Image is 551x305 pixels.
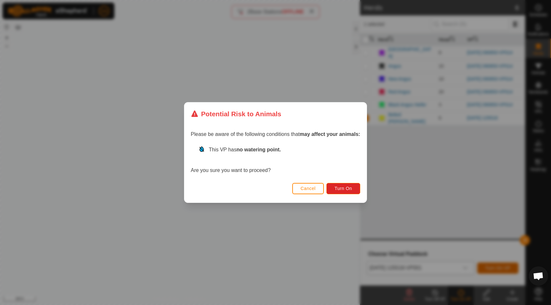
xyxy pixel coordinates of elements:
[335,186,352,191] span: Turn On
[191,146,360,174] div: Are you sure you want to proceed?
[301,186,316,191] span: Cancel
[529,266,548,286] div: Open chat
[191,109,281,119] div: Potential Risk to Animals
[292,183,324,194] button: Cancel
[300,131,360,137] strong: may affect your animals:
[191,131,360,137] span: Please be aware of the following conditions that
[237,147,281,152] strong: no watering point.
[327,183,360,194] button: Turn On
[209,147,281,152] span: This VP has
